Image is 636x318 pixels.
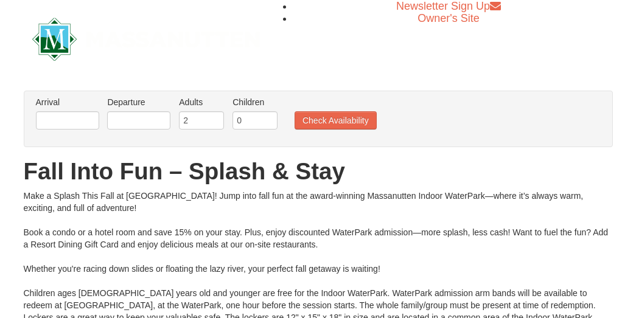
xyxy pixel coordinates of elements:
[179,96,224,108] label: Adults
[32,18,260,61] img: Massanutten Resort Logo
[32,23,260,52] a: Massanutten Resort
[295,111,377,130] button: Check Availability
[24,159,613,184] h1: Fall Into Fun – Splash & Stay
[107,96,170,108] label: Departure
[36,96,99,108] label: Arrival
[232,96,278,108] label: Children
[418,12,479,24] a: Owner's Site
